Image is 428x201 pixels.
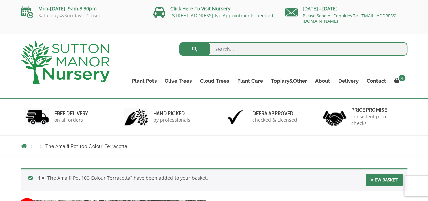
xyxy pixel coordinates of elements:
[323,107,346,127] img: 4.jpg
[124,108,148,126] img: 2.jpg
[399,75,405,81] span: 4
[351,113,403,127] p: consistent price checks
[351,107,403,113] h6: Price promise
[54,117,88,123] p: on all orders
[311,76,334,86] a: About
[170,5,232,12] a: Click Here To Visit Nursery!
[21,41,110,84] img: logo
[363,76,390,86] a: Contact
[267,76,311,86] a: Topiary&Other
[45,144,127,149] span: The Amalfi Pot 100 Colour Terracotta
[285,5,407,13] p: [DATE] - [DATE]
[54,110,88,117] h6: FREE DELIVERY
[153,117,190,123] p: by professionals
[21,143,407,149] nav: Breadcrumbs
[224,108,247,126] img: 3.jpg
[21,168,407,191] div: 4 × “The Amalfi Pot 100 Colour Terracotta” have been added to your basket.
[179,42,407,56] input: Search...
[128,76,161,86] a: Plant Pots
[25,108,49,126] img: 1.jpg
[153,110,190,117] h6: hand picked
[170,12,273,19] a: [STREET_ADDRESS] No Appointments needed
[390,76,407,86] a: 4
[303,12,396,24] a: Please Send All Enquiries To: [EMAIL_ADDRESS][DOMAIN_NAME]
[161,76,196,86] a: Olive Trees
[196,76,233,86] a: Cloud Trees
[366,174,403,186] a: View basket
[334,76,363,86] a: Delivery
[252,110,297,117] h6: Defra approved
[21,13,143,18] p: Saturdays&Sundays: Closed
[252,117,297,123] p: checked & Licensed
[21,5,143,13] p: Mon-[DATE]: 9am-3:30pm
[233,76,267,86] a: Plant Care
